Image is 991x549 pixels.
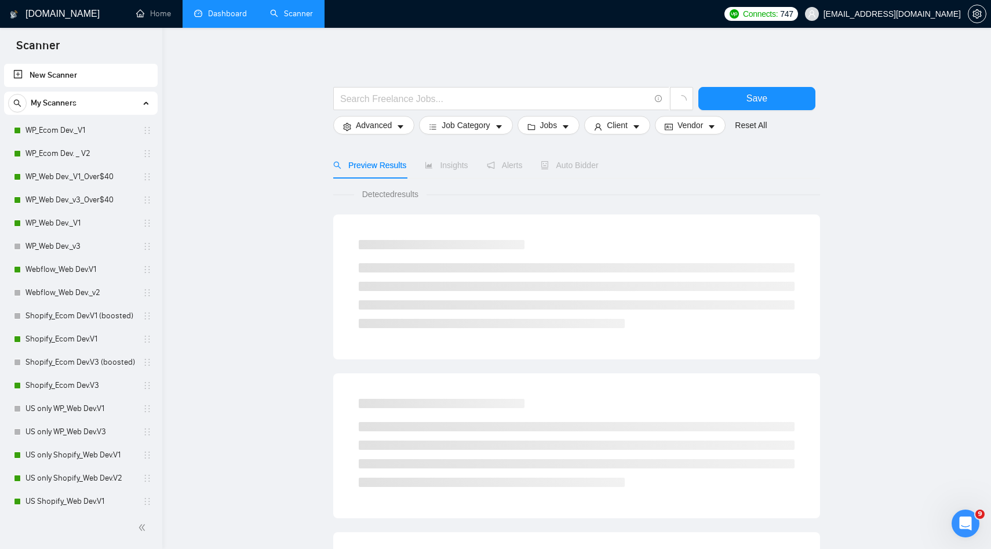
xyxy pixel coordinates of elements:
span: holder [143,219,152,228]
span: holder [143,265,152,274]
a: dashboardDashboard [194,9,247,19]
span: holder [143,381,152,390]
a: US only Shopify_Web Dev.V1 [25,443,136,467]
iframe: Intercom live chat [952,510,979,537]
span: Vendor [677,119,703,132]
img: logo [10,5,18,24]
li: New Scanner [4,64,158,87]
a: US Shopify_Web Dev.V1 [25,490,136,513]
span: info-circle [655,95,662,103]
a: setting [968,9,986,19]
a: WP_Ecom Dev._V1 [25,119,136,142]
a: searchScanner [270,9,313,19]
a: WP_Web Dev._V1 [25,212,136,235]
span: holder [143,450,152,460]
span: Detected results [354,188,427,201]
a: Shopify_Ecom Dev.V1 [25,328,136,351]
span: search [9,99,26,107]
a: Webflow_Web Dev._v2 [25,281,136,304]
span: loading [676,95,687,106]
span: Jobs [540,119,558,132]
span: Job Category [442,119,490,132]
input: Search Freelance Jobs... [340,92,650,106]
span: caret-down [396,122,405,131]
span: caret-down [562,122,570,131]
span: holder [143,358,152,367]
a: US only WP_Web Dev.V1 [25,397,136,420]
a: WP_Web Dev._v3 [25,235,136,258]
span: idcard [665,122,673,131]
span: holder [143,497,152,506]
span: 747 [780,8,793,20]
span: My Scanners [31,92,76,115]
span: robot [541,161,549,169]
button: Save [698,87,815,110]
span: double-left [138,522,150,533]
span: holder [143,335,152,344]
span: holder [143,311,152,321]
button: settingAdvancedcaret-down [333,116,414,134]
a: US only Shopify_Web Dev.V2 [25,467,136,490]
span: Connects: [743,8,778,20]
span: holder [143,195,152,205]
a: Shopify_Ecom Dev.V3 [25,374,136,397]
span: area-chart [425,161,433,169]
img: upwork-logo.png [730,9,739,19]
span: Save [746,91,767,106]
button: barsJob Categorycaret-down [419,116,512,134]
span: Preview Results [333,161,406,170]
button: folderJobscaret-down [518,116,580,134]
span: holder [143,172,152,181]
span: holder [143,288,152,297]
span: setting [343,122,351,131]
a: Shopify_Ecom Dev.V3 (boosted) [25,351,136,374]
span: holder [143,427,152,437]
span: caret-down [708,122,716,131]
span: user [594,122,602,131]
a: Shopify_Ecom Dev.V1 (boosted) [25,304,136,328]
a: Reset All [735,119,767,132]
span: holder [143,474,152,483]
span: folder [527,122,535,131]
a: Webflow_Web Dev.V1 [25,258,136,281]
a: WP_Web Dev._v3_Over$40 [25,188,136,212]
span: search [333,161,341,169]
span: bars [429,122,437,131]
a: WP_Web Dev._V1_Over$40 [25,165,136,188]
span: Auto Bidder [541,161,598,170]
span: 9 [975,510,985,519]
span: holder [143,149,152,158]
span: holder [143,404,152,413]
button: search [8,94,27,112]
span: Insights [425,161,468,170]
span: Alerts [487,161,523,170]
button: idcardVendorcaret-down [655,116,726,134]
span: Client [607,119,628,132]
span: caret-down [495,122,503,131]
a: homeHome [136,9,171,19]
span: Advanced [356,119,392,132]
a: New Scanner [13,64,148,87]
button: userClientcaret-down [584,116,650,134]
span: holder [143,126,152,135]
span: notification [487,161,495,169]
span: Scanner [7,37,69,61]
button: setting [968,5,986,23]
a: WP_Ecom Dev. _ V2 [25,142,136,165]
span: caret-down [632,122,640,131]
a: US only WP_Web Dev.V3 [25,420,136,443]
span: holder [143,242,152,251]
span: user [808,10,816,18]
